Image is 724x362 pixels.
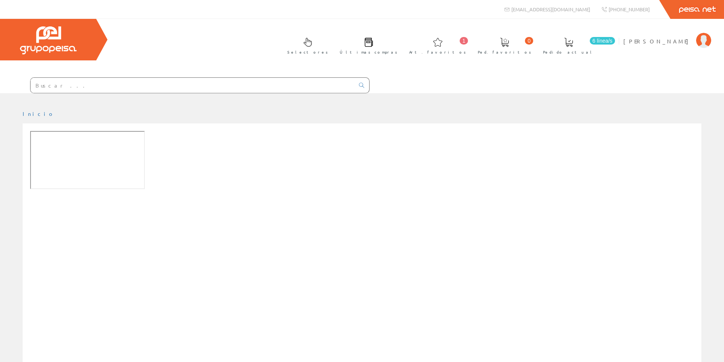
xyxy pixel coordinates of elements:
[511,6,590,12] span: [EMAIL_ADDRESS][DOMAIN_NAME]
[409,48,466,56] span: Art. favoritos
[478,48,531,56] span: Ped. favoritos
[590,37,615,45] span: 6 línea/s
[525,37,533,45] span: 0
[340,48,397,56] span: Últimas compras
[280,31,332,59] a: Selectores
[543,48,594,56] span: Pedido actual
[402,31,470,59] a: 1 Art. favoritos
[332,31,401,59] a: Últimas compras
[623,31,711,39] a: [PERSON_NAME]
[287,48,328,56] span: Selectores
[609,6,650,12] span: [PHONE_NUMBER]
[535,31,617,59] a: 6 línea/s Pedido actual
[623,37,692,45] span: [PERSON_NAME]
[31,78,354,93] input: Buscar ...
[20,26,77,54] img: Grupo Peisa
[460,37,468,45] span: 1
[23,110,55,117] a: Inicio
